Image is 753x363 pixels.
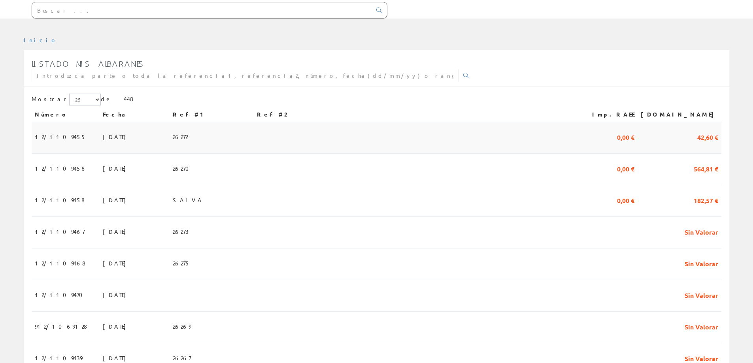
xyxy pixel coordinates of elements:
span: Sin Valorar [685,288,718,301]
span: 0,00 € [617,162,634,175]
span: 12/1109455 [35,130,86,143]
span: 0,00 € [617,193,634,207]
th: Fecha [100,107,170,122]
input: Buscar ... [32,2,372,18]
th: Ref #1 [170,107,254,122]
span: 912/1069128 [35,320,87,333]
span: 182,57 € [694,193,718,207]
span: 0,00 € [617,130,634,143]
th: [DOMAIN_NAME] [638,107,721,122]
span: 26273 [173,225,189,238]
span: 564,81 € [694,162,718,175]
span: [DATE] [103,130,130,143]
span: [DATE] [103,320,130,333]
span: 26272 [173,130,188,143]
a: Inicio [24,36,57,43]
span: 26269 [173,320,191,333]
span: Sin Valorar [685,225,718,238]
th: Número [32,107,100,122]
input: Introduzca parte o toda la referencia1, referencia2, número, fecha(dd/mm/yy) o rango de fechas(dd... [32,69,459,82]
span: Sin Valorar [685,256,718,270]
div: de 448 [32,94,721,107]
span: 12/1109470 [35,288,87,301]
span: [DATE] [103,225,130,238]
label: Mostrar [32,94,101,105]
span: 12/1109458 [35,193,85,207]
span: 12/1109467 [35,225,85,238]
span: Listado mis albaranes [32,59,144,68]
span: [DATE] [103,162,130,175]
th: Ref #2 [254,107,578,122]
span: [DATE] [103,256,130,270]
span: [DATE] [103,288,130,301]
span: 42,60 € [697,130,718,143]
span: 26270 [173,162,194,175]
span: 12/1109468 [35,256,85,270]
span: 12/1109456 [35,162,87,175]
span: [DATE] [103,193,130,207]
select: Mostrar [69,94,101,105]
span: Sin Valorar [685,320,718,333]
span: SALVA [173,193,203,207]
th: Imp.RAEE [578,107,638,122]
span: 26275 [173,256,190,270]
